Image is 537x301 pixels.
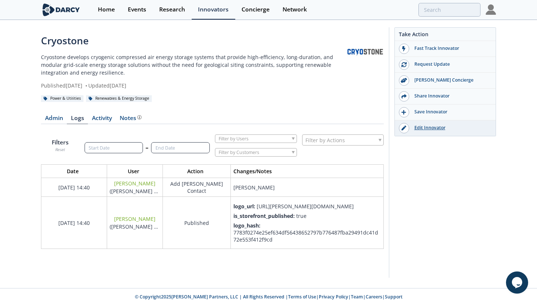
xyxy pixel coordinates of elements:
[41,34,347,48] div: Cryostone
[88,115,116,124] a: Activity
[146,143,148,152] span: –
[409,93,492,99] div: Share Innovator
[55,147,65,153] button: Reset
[163,165,230,178] th: Action
[137,115,141,119] img: information.svg
[198,7,229,13] div: Innovators
[302,134,384,146] div: Filter by Actions
[230,165,383,178] th: Changes/Notes
[366,294,382,300] a: Careers
[116,115,145,124] a: Notes
[85,142,143,153] input: Start Date
[409,61,492,68] div: Request Update
[395,120,496,136] a: Edit Innovator
[418,3,480,17] input: Advanced Search
[41,138,79,147] p: Filters
[13,294,524,300] p: © Copyright 2025 [PERSON_NAME] Partners, LLC | All Rights Reserved | | | | |
[128,7,146,13] div: Events
[395,30,496,41] div: Take Action
[41,82,347,89] div: Published [DATE] Updated [DATE]
[86,95,152,102] div: Renewables & Energy Storage
[409,45,492,52] div: Fast Track Innovator
[385,294,403,300] a: Support
[486,4,496,15] img: Profile
[409,124,492,131] div: Edit Innovator
[84,82,88,89] span: •
[41,115,67,124] a: Admin
[506,271,530,294] iframe: chat widget
[107,165,163,178] th: User
[98,7,115,13] div: Home
[283,7,307,13] div: Network
[41,53,347,76] p: Cryostone develops cryogenic compressed air energy storage systems that provide high-efficiency, ...
[151,142,210,153] input: End Date
[288,294,316,300] a: Terms of Use
[41,165,107,178] th: Date
[409,109,492,115] div: Save Innovator
[41,3,81,16] img: logo-wide.svg
[305,135,345,145] span: Filter by Actions
[67,115,88,124] a: Logs
[319,294,348,300] a: Privacy Policy
[242,7,270,13] div: Concierge
[159,7,185,13] div: Research
[120,115,141,121] div: Notes
[409,77,492,83] div: [PERSON_NAME] Concierge
[41,95,83,102] div: Power & Utilities
[351,294,363,300] a: Team
[395,105,496,120] button: Save Innovator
